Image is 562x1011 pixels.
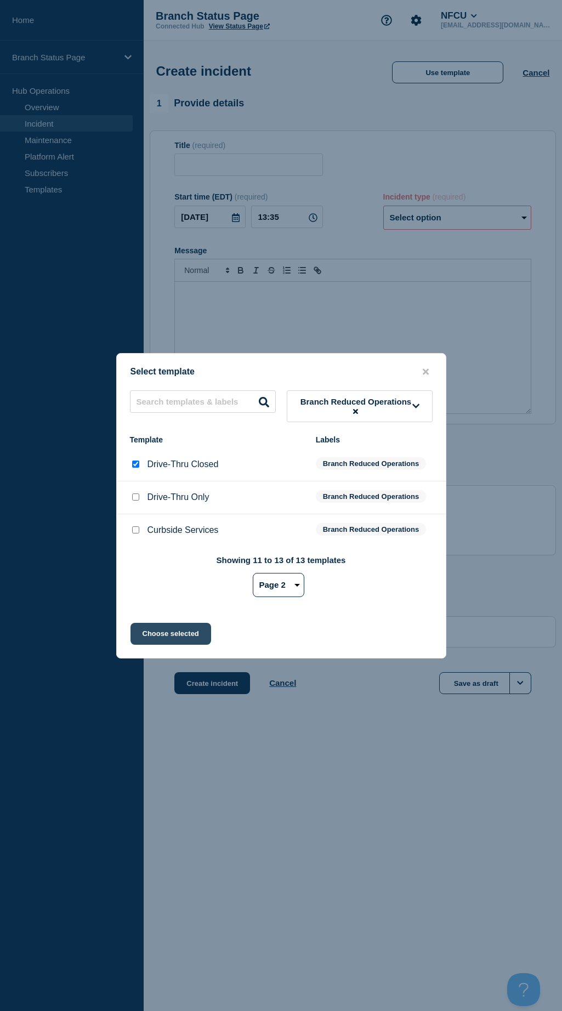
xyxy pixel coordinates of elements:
div: Select template [117,367,446,377]
button: close button [419,367,432,377]
span: Branch Reduced Operations [299,397,413,416]
input: Curbside Services checkbox [132,526,139,533]
div: Labels [316,435,433,444]
button: Choose selected [130,623,211,645]
input: Search templates & labels [130,390,276,413]
span: Branch Reduced Operations [316,523,427,536]
p: Curbside Services [147,525,219,535]
span: Branch Reduced Operations [316,490,427,503]
p: Showing 11 to 13 of 13 templates [217,555,346,565]
input: Drive-Thru Only checkbox [132,493,139,501]
input: Drive-Thru Closed checkbox [132,461,139,468]
div: Template [130,435,305,444]
p: Drive-Thru Only [147,492,209,502]
p: Drive-Thru Closed [147,459,219,469]
button: Branch Reduced Operations [287,390,433,422]
span: Branch Reduced Operations [316,457,427,470]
